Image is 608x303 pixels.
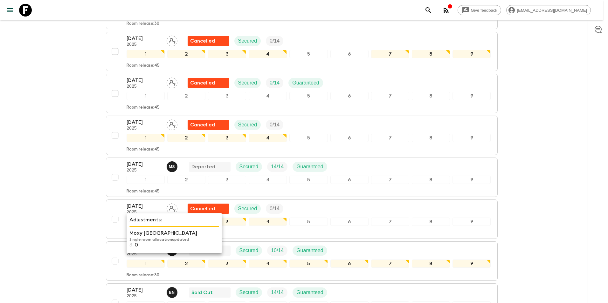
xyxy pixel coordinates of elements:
div: 9 [453,134,491,142]
div: Flash Pack cancellation [188,204,229,214]
p: Cancelled [190,205,215,212]
p: [DATE] [127,77,162,84]
p: Secured [238,205,257,212]
div: 4 [249,218,287,226]
p: Room release: 45 [127,147,160,152]
div: 1 [127,259,165,268]
span: Estel Nikolaidi [167,289,179,294]
div: 4 [249,176,287,184]
p: 2025 [127,126,162,131]
p: Adjustments: [129,216,219,224]
div: Flash Pack cancellation [188,36,229,46]
p: Secured [238,79,257,87]
div: Flash Pack cancellation [188,78,229,88]
div: Flash Pack cancellation [188,120,229,130]
div: 7 [371,176,409,184]
p: 2025 [127,84,162,89]
div: 4 [249,259,287,268]
p: [DATE] [127,286,162,294]
p: 2025 [127,210,162,215]
p: 2025 [127,168,162,173]
button: search adventures [422,4,435,17]
p: Room release: 45 [127,63,160,68]
p: Room release: 45 [127,189,160,194]
div: 2 [167,50,205,58]
p: 0 / 14 [270,37,280,45]
div: 3 [208,134,246,142]
p: E N [169,290,175,295]
p: Secured [239,289,259,296]
div: 7 [371,259,409,268]
div: 6 [330,92,369,100]
div: 4 [249,92,287,100]
div: 9 [453,218,491,226]
div: 5 [289,218,328,226]
p: Room release: 30 [127,273,159,278]
div: 6 [330,259,369,268]
p: Secured [239,247,259,254]
p: 3 [129,242,132,248]
div: 7 [371,50,409,58]
div: Trip Fill [266,120,283,130]
span: Assign pack leader [167,121,177,126]
span: Magda Sotiriadis [167,163,179,168]
div: Trip Fill [266,78,283,88]
div: 1 [127,176,165,184]
div: 5 [289,259,328,268]
p: Cancelled [190,37,215,45]
div: Trip Fill [267,287,287,298]
div: Trip Fill [266,204,283,214]
p: Sold Out [191,289,213,296]
div: 9 [453,92,491,100]
div: 8 [412,176,450,184]
div: 2 [167,259,205,268]
div: 8 [412,259,450,268]
p: 0 / 14 [270,205,280,212]
div: 5 [289,92,328,100]
div: 9 [453,50,491,58]
div: 2 [167,134,205,142]
div: 6 [330,50,369,58]
div: 8 [412,50,450,58]
p: Guaranteed [296,163,323,171]
p: 14 / 14 [271,163,284,171]
p: Secured [238,121,257,129]
div: 9 [453,176,491,184]
div: 8 [412,218,450,226]
p: 10 / 14 [271,247,284,254]
div: 3 [208,218,246,226]
p: 2025 [127,252,162,257]
p: Room release: 30 [127,21,159,26]
p: Secured [239,163,259,171]
div: 6 [330,218,369,226]
span: Assign pack leader [167,205,177,210]
p: [DATE] [127,202,162,210]
div: 2 [167,176,205,184]
div: 4 [249,134,287,142]
p: Guaranteed [296,247,323,254]
div: 7 [371,134,409,142]
div: Trip Fill [267,246,287,256]
p: 0 [135,242,138,248]
span: Assign pack leader [167,79,177,84]
div: 5 [289,176,328,184]
p: 14 / 14 [271,289,284,296]
div: 7 [371,92,409,100]
div: 3 [208,50,246,58]
p: 2025 [127,42,162,47]
p: 0 / 14 [270,79,280,87]
p: Moxy [GEOGRAPHIC_DATA] [129,229,219,237]
div: 7 [371,218,409,226]
div: 3 [208,259,246,268]
div: Trip Fill [267,162,287,172]
p: 0 / 14 [270,121,280,129]
p: Single room allocation updated [129,237,219,242]
div: 1 [127,50,165,58]
div: 8 [412,92,450,100]
p: Secured [238,37,257,45]
div: 1 [127,134,165,142]
p: Departed [191,163,215,171]
div: Trip Fill [266,36,283,46]
div: 3 [208,176,246,184]
p: Cancelled [190,121,215,129]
